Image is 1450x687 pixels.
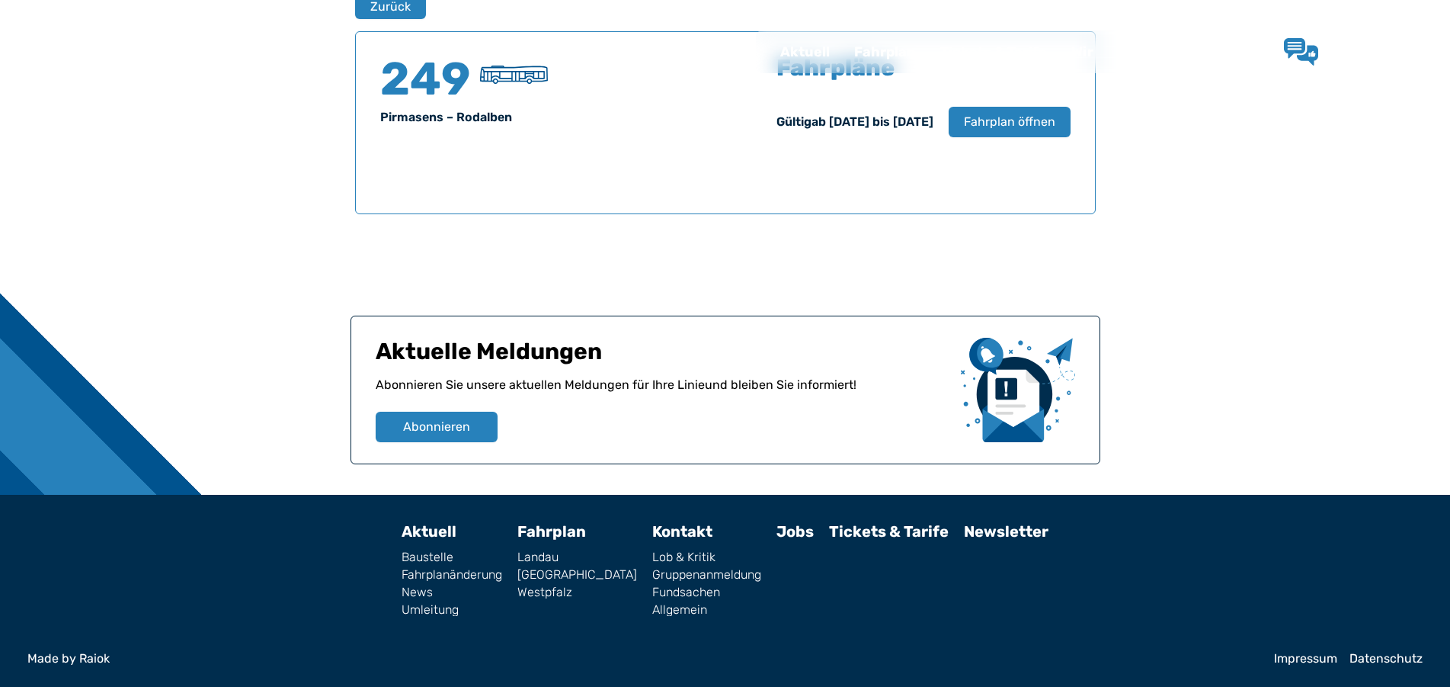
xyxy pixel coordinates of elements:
[776,56,895,79] h5: Fahrpläne
[480,66,548,84] img: Stadtbus
[928,32,1059,72] a: Tickets & Tarife
[402,569,502,581] a: Fahrplanänderung
[27,653,1262,665] a: Made by Raiok
[1059,32,1106,72] a: Wir
[949,107,1071,137] button: Fahrplan öffnen
[517,569,637,581] a: [GEOGRAPHIC_DATA]
[964,522,1048,541] a: Newsletter
[1284,38,1409,66] a: Lob & Kritik
[652,604,761,616] a: Allgemein
[380,56,472,102] h4: 249
[380,108,707,127] div: Pirmasens – Rodalben
[829,522,949,541] a: Tickets & Tarife
[1164,32,1243,72] a: Kontakt
[961,338,1075,442] img: newsletter
[1274,653,1337,665] a: Impressum
[1106,32,1164,72] a: Jobs
[376,412,498,442] button: Abonnieren
[402,522,456,541] a: Aktuell
[517,586,637,599] a: Westpfalz
[776,522,814,541] a: Jobs
[1349,653,1423,665] a: Datenschutz
[376,338,949,376] h1: Aktuelle Meldungen
[652,551,761,563] a: Lob & Kritik
[842,32,928,72] a: Fahrplan
[652,586,761,599] a: Fundsachen
[49,41,108,63] img: QNV Logo
[964,113,1055,131] span: Fahrplan öffnen
[768,32,842,72] a: Aktuell
[1330,43,1409,59] span: Lob & Kritik
[402,586,502,599] a: News
[776,113,933,131] div: Gültig ab [DATE] bis [DATE]
[402,604,502,616] a: Umleitung
[517,551,637,563] a: Landau
[402,551,502,563] a: Baustelle
[376,376,949,412] p: Abonnieren Sie unsere aktuellen Meldungen für Ihre Linie und bleiben Sie informiert!
[652,569,761,581] a: Gruppenanmeldung
[49,37,108,67] a: QNV Logo
[517,522,586,541] a: Fahrplan
[403,418,470,436] span: Abonnieren
[652,522,712,541] a: Kontakt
